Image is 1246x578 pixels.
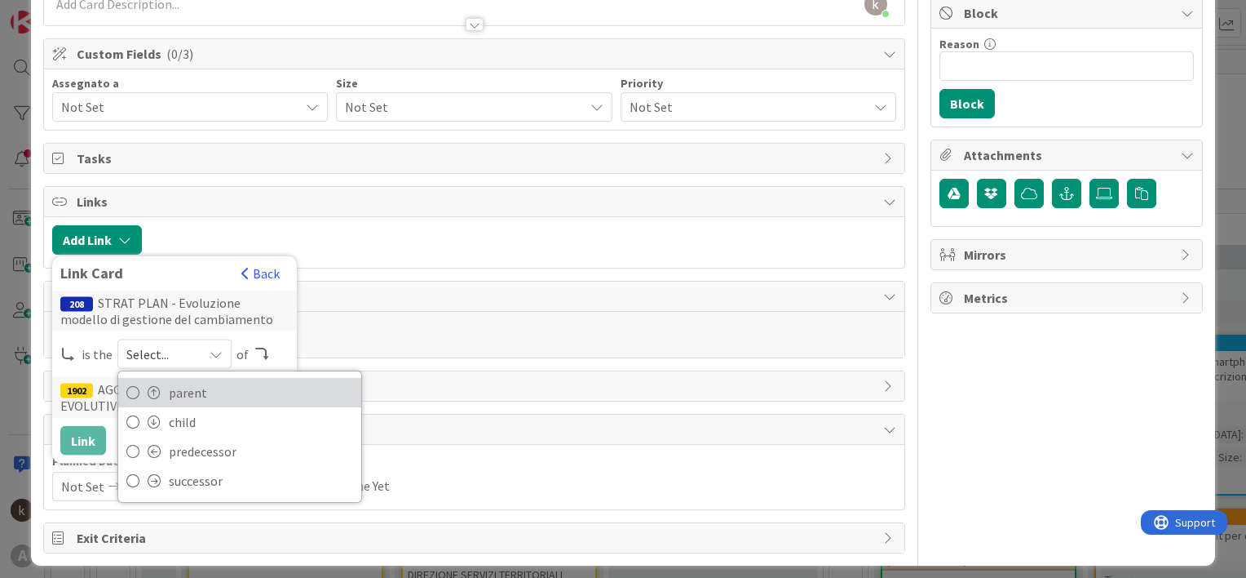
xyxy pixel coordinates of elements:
label: Reason [939,37,979,51]
span: Not Set [61,97,299,117]
span: Custom Fields [77,44,875,64]
div: 208 [60,297,93,312]
div: Size [336,78,612,89]
span: Comments [77,287,875,306]
span: Exit Criteria [77,528,875,548]
span: Support [34,2,74,22]
span: successor [169,469,353,493]
span: Planned Dates [52,453,196,470]
div: is the of [60,340,289,369]
button: Back [241,265,281,282]
span: Select... [126,343,195,366]
a: child [118,407,361,437]
a: predecessor [118,437,361,466]
span: Not Set [61,473,104,500]
span: Mirrors [964,245,1173,265]
span: predecessor [169,439,353,464]
span: child [169,410,353,434]
div: Assegnato a [52,78,328,89]
span: Not Set [345,96,575,118]
div: AGGIORNARE FILE EXCLEL DELLE EVOLUTIVE PROGETTO SOSTITUZIONI [52,377,297,418]
span: Metrics [964,288,1173,308]
div: STRAT PLAN - Evoluzione modello di gestione del cambiamento [52,291,297,331]
span: Block [964,3,1173,23]
span: History [77,376,875,396]
button: Link [60,426,106,456]
div: Priority [621,78,896,89]
span: Attachments [964,145,1173,165]
button: Block [939,89,995,118]
button: Add Link [52,225,142,255]
div: Link Card [60,265,232,282]
a: parent [118,378,361,407]
a: successor [118,466,361,496]
span: Not Set [630,96,859,118]
span: Tasks [77,149,875,168]
span: ( 0/3 ) [166,46,193,62]
span: Links [77,192,875,211]
div: 1902 [60,384,93,398]
span: Dates [77,420,875,439]
span: parent [169,380,353,405]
